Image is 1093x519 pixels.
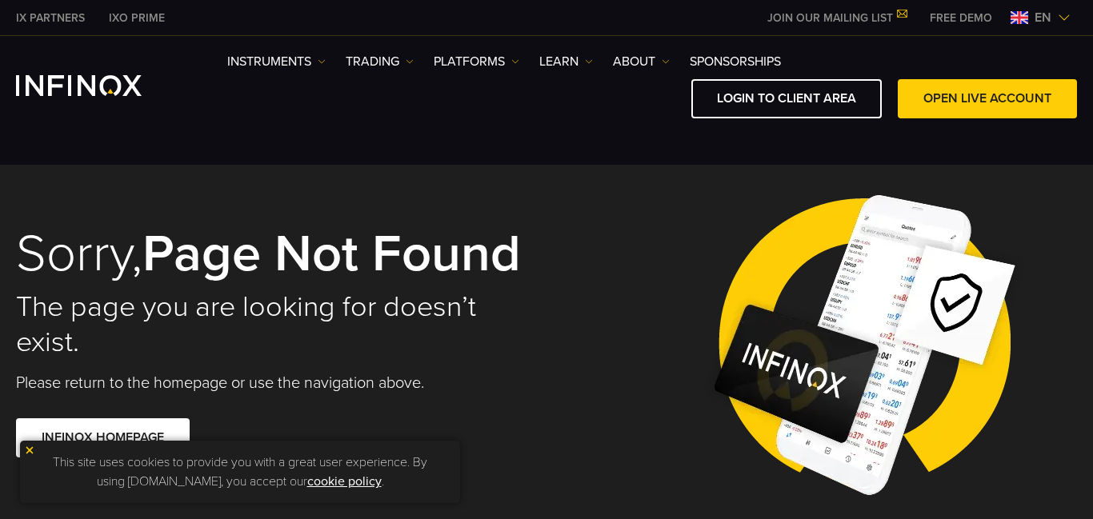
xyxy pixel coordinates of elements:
[16,289,525,360] h2: The page you are looking for doesn’t exist.
[539,52,593,71] a: Learn
[16,372,525,394] p: Please return to the homepage or use the navigation above.
[16,227,525,281] h1: Sorry,
[690,52,781,71] a: SPONSORSHIPS
[4,10,97,26] a: INFINOX
[307,473,382,489] a: cookie policy
[346,52,414,71] a: TRADING
[434,52,519,71] a: PLATFORMS
[898,79,1077,118] a: OPEN LIVE ACCOUNT
[24,445,35,456] img: yellow close icon
[227,52,326,71] a: Instruments
[97,10,177,26] a: INFINOX
[691,79,882,118] a: LOGIN TO CLIENT AREA
[755,11,918,25] a: JOIN OUR MAILING LIST
[16,75,179,96] a: INFINOX Logo
[142,222,521,285] strong: page not found
[1028,8,1058,27] span: en
[613,52,670,71] a: ABOUT
[918,10,1004,26] a: INFINOX MENU
[16,418,190,457] a: INFINOX HOMEPAGE
[28,449,452,495] p: This site uses cookies to provide you with a great user experience. By using [DOMAIN_NAME], you a...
